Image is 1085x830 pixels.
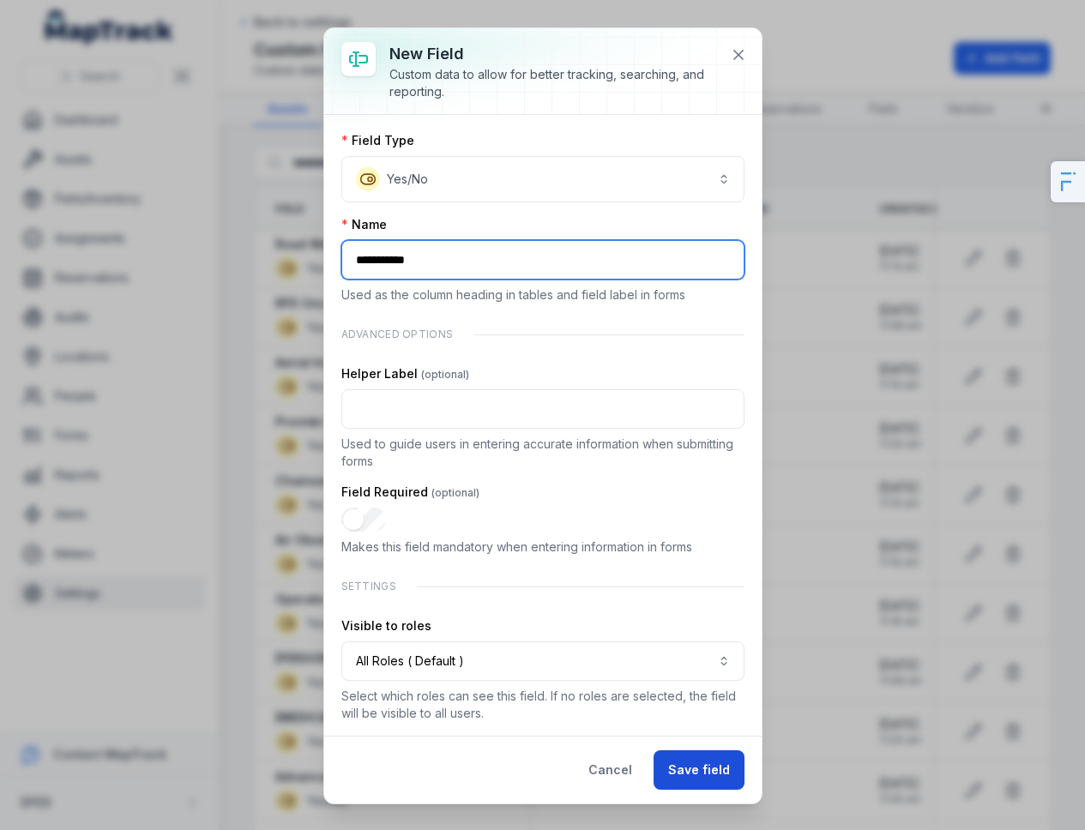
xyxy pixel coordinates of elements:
[389,42,717,66] h3: New field
[341,156,744,202] button: Yes/No
[341,569,744,604] div: Settings
[341,317,744,352] div: Advanced Options
[341,484,479,501] label: Field Required
[341,365,469,382] label: Helper Label
[341,538,744,556] p: Makes this field mandatory when entering information in forms
[389,66,717,100] div: Custom data to allow for better tracking, searching, and reporting.
[341,216,387,233] label: Name
[341,240,744,280] input: :r1a8:-form-item-label
[341,617,431,635] label: Visible to roles
[341,508,386,532] input: :r1ab:-form-item-label
[574,750,647,790] button: Cancel
[654,750,744,790] button: Save field
[341,688,744,722] p: Select which roles can see this field. If no roles are selected, the field will be visible to all...
[341,389,744,429] input: :r1aa:-form-item-label
[341,436,744,470] p: Used to guide users in entering accurate information when submitting forms
[341,641,744,681] button: All Roles ( Default )
[341,132,414,149] label: Field Type
[341,286,744,304] p: Used as the column heading in tables and field label in forms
